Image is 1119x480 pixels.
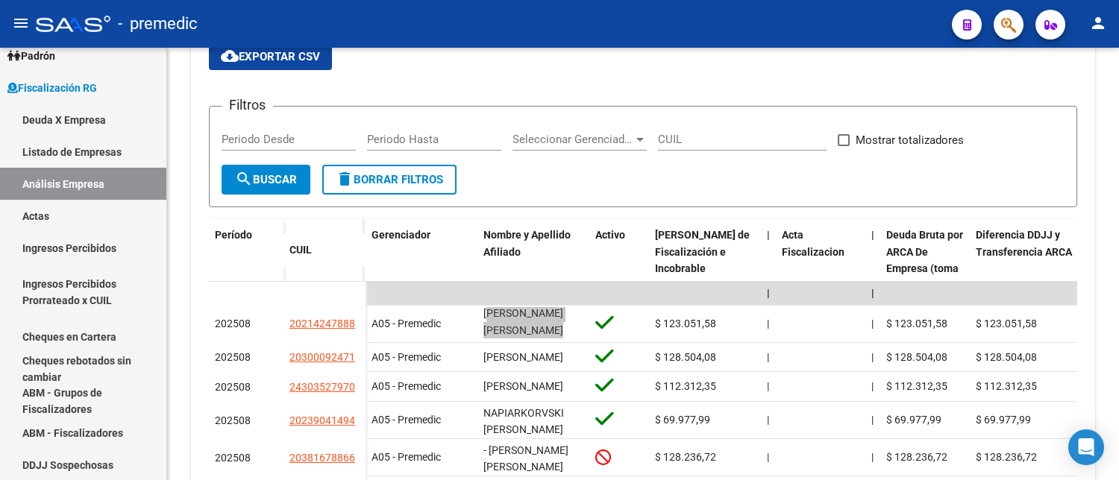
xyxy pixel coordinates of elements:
[483,229,571,258] span: Nombre y Apellido Afiliado
[767,380,769,392] span: |
[118,7,198,40] span: - premedic
[221,50,320,63] span: Exportar CSV
[222,95,273,116] h3: Filtros
[222,165,310,195] button: Buscar
[209,219,283,282] datatable-header-cell: Período
[289,452,355,464] span: 20381678866
[655,318,716,329] span: $ 123.051,58
[483,407,564,436] span: NAPIARKORVSKI [PERSON_NAME]
[782,229,844,258] span: Acta Fiscalizacion
[865,219,880,319] datatable-header-cell: |
[12,14,30,32] mat-icon: menu
[372,229,430,241] span: Gerenciador
[483,444,568,473] span: - [PERSON_NAME] [PERSON_NAME]
[976,351,1037,363] span: $ 128.504,08
[655,351,716,363] span: $ 128.504,08
[886,380,947,392] span: $ 112.312,35
[886,229,963,309] span: Deuda Bruta por ARCA De Empresa (toma en cuenta todos los afiliados)
[871,229,874,241] span: |
[767,451,769,463] span: |
[871,287,874,299] span: |
[289,381,355,393] span: 24303527970
[655,229,750,275] span: [PERSON_NAME] de Fiscalización e Incobrable
[871,318,874,329] span: |
[871,414,874,426] span: |
[372,351,441,363] span: A05 - Premedic
[235,170,253,188] mat-icon: search
[372,451,441,463] span: A05 - Premedic
[970,219,1082,319] datatable-header-cell: Diferencia DDJJ y Transferencia ARCA
[372,318,441,329] span: A05 - Premedic
[235,173,297,186] span: Buscar
[483,351,563,363] span: [PERSON_NAME]
[655,451,716,463] span: $ 128.236,72
[767,229,770,241] span: |
[215,452,251,464] span: 202508
[289,244,312,256] span: CUIL
[7,80,97,96] span: Fiscalización RG
[856,131,964,149] span: Mostrar totalizadores
[767,318,769,329] span: |
[886,451,947,463] span: $ 128.236,72
[767,414,769,426] span: |
[655,414,710,426] span: $ 69.977,99
[976,451,1037,463] span: $ 128.236,72
[289,351,355,363] span: 20300092471
[976,414,1031,426] span: $ 69.977,99
[761,219,776,319] datatable-header-cell: |
[886,318,947,329] span: $ 123.051,58
[283,234,366,266] datatable-header-cell: CUIL
[589,219,649,319] datatable-header-cell: Activo
[871,351,874,363] span: |
[372,380,441,392] span: A05 - Premedic
[7,48,55,64] span: Padrón
[366,219,477,319] datatable-header-cell: Gerenciador
[513,133,633,146] span: Seleccionar Gerenciador
[767,351,769,363] span: |
[776,219,865,319] datatable-header-cell: Acta Fiscalizacion
[871,451,874,463] span: |
[595,229,625,241] span: Activo
[886,351,947,363] span: $ 128.504,08
[871,380,874,392] span: |
[215,414,251,426] span: 202508
[215,351,251,363] span: 202508
[483,380,563,392] span: [PERSON_NAME]
[372,414,441,426] span: A05 - Premedic
[215,318,251,329] span: 202508
[976,380,1037,392] span: $ 112.312,35
[1068,429,1104,465] div: Open Intercom Messenger
[655,380,716,392] span: $ 112.312,35
[336,173,443,186] span: Borrar Filtros
[209,43,332,70] button: Exportar CSV
[477,219,589,319] datatable-header-cell: Nombre y Apellido Afiliado
[322,165,457,195] button: Borrar Filtros
[215,381,251,393] span: 202508
[483,307,563,336] span: [PERSON_NAME] [PERSON_NAME]
[1089,14,1107,32] mat-icon: person
[976,229,1072,258] span: Diferencia DDJJ y Transferencia ARCA
[215,229,252,241] span: Período
[289,318,355,329] span: 20214247888
[336,170,354,188] mat-icon: delete
[289,414,355,426] span: 20239041494
[221,47,239,65] mat-icon: cloud_download
[880,219,970,319] datatable-header-cell: Deuda Bruta por ARCA De Empresa (toma en cuenta todos los afiliados)
[976,318,1037,329] span: $ 123.051,58
[886,414,941,426] span: $ 69.977,99
[649,219,761,319] datatable-header-cell: Deuda Bruta Neto de Fiscalización e Incobrable
[767,287,770,299] span: |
